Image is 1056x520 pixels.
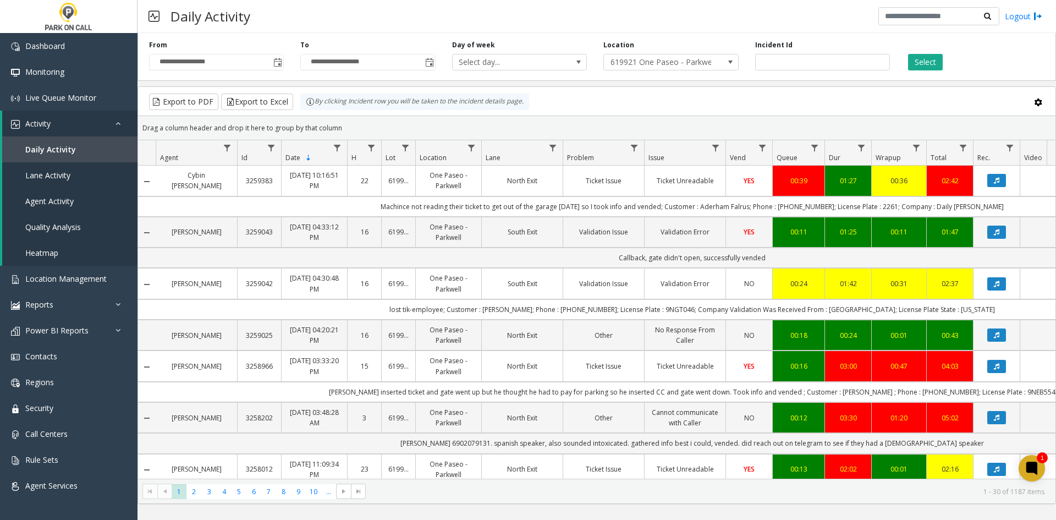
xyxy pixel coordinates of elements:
a: YES [733,176,766,186]
span: Page 5 [232,484,246,499]
a: NO [733,330,766,341]
span: Agent Services [25,480,78,491]
a: Lane Activity [2,162,137,188]
a: 03:30 [832,413,865,423]
span: Go to the last page [354,487,363,496]
div: 00:01 [878,464,920,474]
a: 00:11 [779,227,818,237]
span: Lane Activity [25,170,70,180]
a: [PERSON_NAME] [162,361,230,371]
div: 1 [1037,452,1048,463]
span: Page 8 [276,484,291,499]
span: Activity [25,118,51,129]
a: 619921 [388,176,409,186]
div: 00:01 [878,330,920,341]
a: 16 [354,330,375,341]
a: 00:12 [779,413,818,423]
div: 02:02 [832,464,865,474]
a: 00:24 [779,278,818,289]
div: 00:16 [779,361,818,371]
span: Monitoring [25,67,64,77]
img: 'icon' [11,94,20,103]
a: H Filter Menu [364,140,379,155]
a: [DATE] 10:16:51 PM [288,170,340,191]
span: Quality Analysis [25,222,81,232]
span: Page 10 [306,484,321,499]
a: 619921 [388,413,409,423]
a: North Exit [488,361,556,371]
img: 'icon' [11,353,20,362]
span: Page 3 [202,484,217,499]
a: [PERSON_NAME] [162,278,230,289]
span: Agent [160,153,178,162]
span: Date [285,153,300,162]
kendo-pager-info: 1 - 30 of 1187 items [372,487,1044,496]
a: Cybin [PERSON_NAME] [162,170,230,191]
span: YES [744,227,755,237]
div: 00:39 [779,176,818,186]
a: Ticket Issue [570,176,637,186]
span: Go to the next page [336,484,351,499]
a: 16 [354,227,375,237]
div: 01:47 [933,227,966,237]
img: pageIcon [148,3,159,30]
a: Validation Error [651,278,719,289]
span: Problem [567,153,594,162]
a: Collapse Details [138,414,156,423]
div: 01:20 [878,413,920,423]
a: No Response From Caller [651,325,719,346]
span: Issue [648,153,664,162]
span: Reports [25,299,53,310]
div: 01:25 [832,227,865,237]
a: YES [733,227,766,237]
a: Location Filter Menu [464,140,479,155]
div: 03:00 [832,361,865,371]
a: Quality Analysis [2,214,137,240]
a: [PERSON_NAME] [162,330,230,341]
img: infoIcon.svg [306,97,315,106]
a: Ticket Issue [570,464,637,474]
a: 619921 [388,278,409,289]
label: Location [603,40,634,50]
a: 3259043 [244,227,274,237]
label: Incident Id [755,40,793,50]
div: 02:16 [933,464,966,474]
div: 00:11 [878,227,920,237]
div: 00:31 [878,278,920,289]
div: 00:24 [832,330,865,341]
a: NO [733,278,766,289]
a: Other [570,330,637,341]
a: 05:02 [933,413,966,423]
span: Total [931,153,947,162]
a: 01:42 [832,278,865,289]
a: 16 [354,278,375,289]
a: [DATE] 03:48:28 AM [288,407,340,428]
span: Agent Activity [25,196,74,206]
span: NO [744,279,755,288]
span: Heatmap [25,248,58,258]
a: [DATE] 04:30:48 PM [288,273,340,294]
span: Video [1024,153,1042,162]
div: 00:18 [779,330,818,341]
img: 'icon' [11,430,20,439]
a: [DATE] 03:33:20 PM [288,355,340,376]
a: South Exit [488,278,556,289]
div: 01:27 [832,176,865,186]
a: Problem Filter Menu [627,140,642,155]
span: Power BI Reports [25,325,89,336]
a: North Exit [488,413,556,423]
a: One Paseo - Parkwell [422,222,475,243]
span: Call Centers [25,429,68,439]
a: Rec. Filter Menu [1003,140,1018,155]
a: 3259025 [244,330,274,341]
a: Ticket Issue [570,361,637,371]
a: One Paseo - Parkwell [422,273,475,294]
div: 00:13 [779,464,818,474]
img: 'icon' [11,42,20,51]
div: By clicking Incident row you will be taken to the incident details page. [300,94,529,110]
img: 'icon' [11,456,20,465]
